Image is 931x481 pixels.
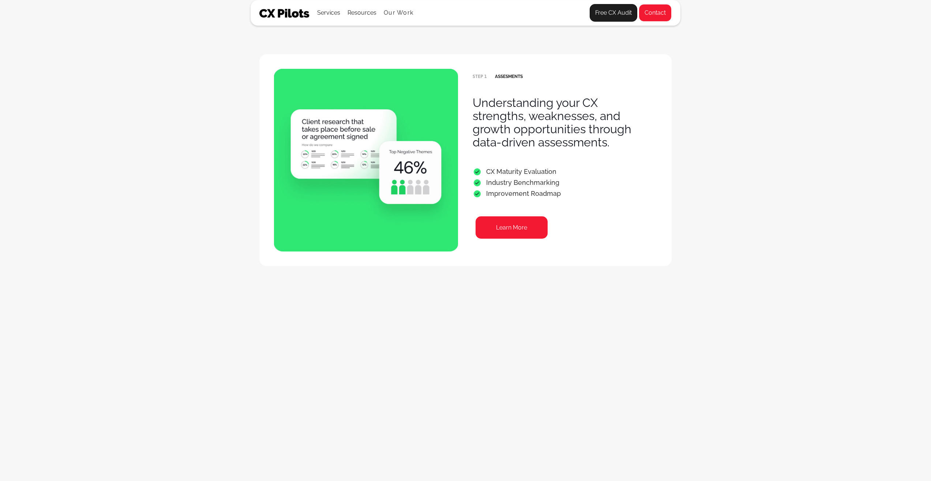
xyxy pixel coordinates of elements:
[473,166,561,177] div: CX Maturity Evaluation
[473,190,482,197] span: •
[317,0,340,25] div: Services
[590,4,637,22] a: Free CX Audit
[473,74,483,79] code: step
[348,0,376,25] div: Resources
[348,8,376,18] div: Resources
[639,4,672,22] a: Contact
[476,216,548,239] a: Learn More
[484,74,495,79] code: 1
[473,96,642,149] h3: Understanding your CX strengths, weaknesses, and growth opportunities through data-driven assessm...
[317,8,340,18] div: Services
[473,74,523,79] div: Assesments
[473,188,561,199] div: Improvement Roadmap
[473,177,561,188] div: Industry Benchmarking
[384,10,413,16] a: Our Work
